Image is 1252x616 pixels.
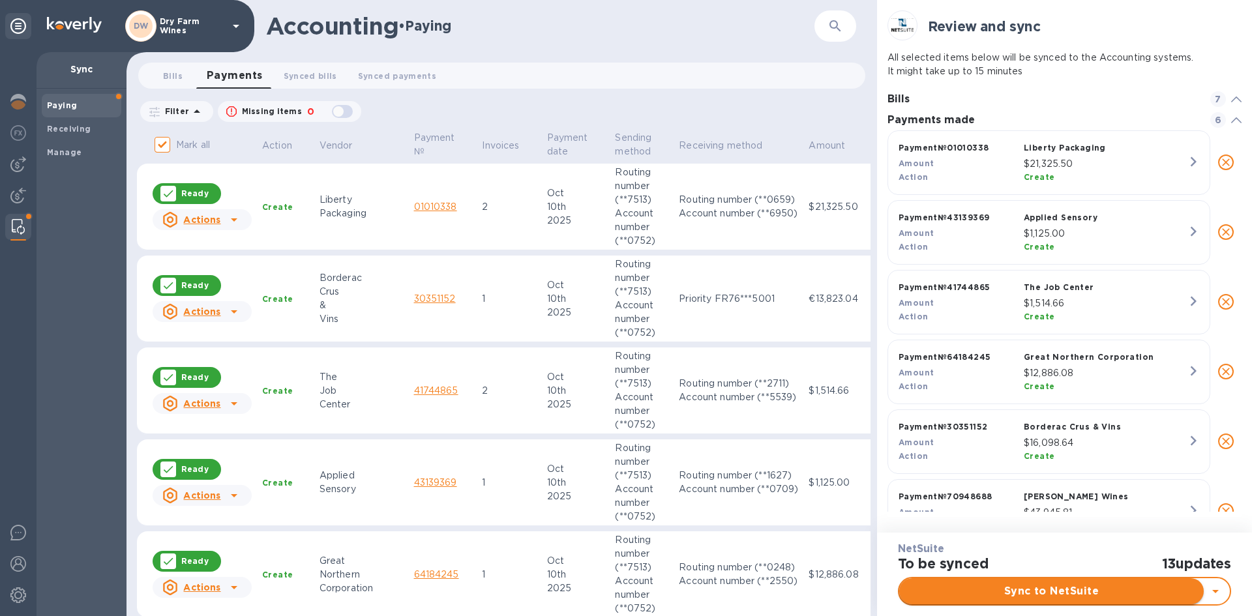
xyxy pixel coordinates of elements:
[1162,555,1231,572] h2: 13 updates
[809,139,845,153] p: Amount
[183,490,220,501] u: Actions
[899,352,991,362] b: Payment № 64184245
[547,568,605,581] div: 10th
[320,568,404,581] div: Northern
[1024,213,1097,222] b: Applied Sensory
[218,101,361,122] button: Missing items0
[809,292,862,306] p: €13,823.04
[181,463,209,475] p: Ready
[1024,381,1054,391] b: Create
[547,462,605,476] div: Oct
[1024,451,1054,461] b: Create
[183,582,220,593] u: Actions
[899,578,1204,604] button: Sync to NetSuite
[262,294,293,304] b: Create
[887,130,1210,195] button: Payment№01010338Liberty PackagingAmount$21,325.50ActionCreate
[320,482,404,496] div: Sensory
[414,569,459,579] a: 64184245
[183,214,220,225] u: Actions
[398,18,451,34] h2: • Paying
[320,271,404,285] div: Borderac
[414,477,457,488] a: 43139369
[160,106,189,117] p: Filter
[547,131,588,158] p: Payment date
[899,242,928,252] b: Action
[899,368,934,377] b: Amount
[547,214,605,227] div: 2025
[547,306,605,319] div: 2025
[414,131,455,158] p: Payment №
[414,201,457,212] a: 01010338
[679,482,798,496] div: Account number (**0709)
[262,386,293,396] b: Create
[262,139,309,153] span: Action
[887,200,1210,265] button: Payment№43139369Applied SensoryAmount$1,125.00ActionCreate
[899,143,989,153] b: Payment № 01010338
[547,398,605,411] div: 2025
[358,69,436,83] span: Synced payments
[899,172,928,182] b: Action
[615,441,668,523] p: Routing number (**7513) Account number (**0752)
[910,583,1193,599] span: Sync to NetSuite
[320,384,404,398] div: Job
[183,306,220,317] u: Actions
[414,293,456,304] a: 30351152
[615,349,668,432] p: Routing number (**7513) Account number (**0752)
[679,139,762,153] p: Receiving method
[181,372,209,383] p: Ready
[320,207,404,220] div: Packaging
[899,312,928,321] b: Action
[547,200,605,214] div: 10th
[547,384,605,398] div: 10th
[414,131,472,158] span: Payment №
[1024,312,1054,321] b: Create
[1210,356,1242,387] button: close
[899,507,934,517] b: Amount
[1210,286,1242,317] button: close
[47,63,116,76] p: Sync
[320,554,404,568] div: Great
[679,390,798,404] div: Account number (**5539)
[1024,506,1199,520] p: $43,945.81
[1024,282,1094,292] b: The Job Center
[679,469,798,482] div: Routing number (**1627)
[547,131,605,158] span: Payment date
[183,398,220,409] u: Actions
[679,292,798,306] p: Priority FR76***5001
[262,478,293,488] b: Create
[615,131,668,158] span: Sending method
[1024,422,1121,432] b: Borderac Crus & Vins
[1215,115,1221,125] b: 6
[1024,352,1154,362] b: Great Northern Corporation
[1215,94,1221,104] b: 7
[547,554,605,568] div: Oct
[887,270,1210,334] button: Payment№41744865The Job CenterAmount$1,514.66ActionCreate
[320,285,404,299] div: Crus
[679,574,798,588] div: Account number (**2550)
[47,17,102,33] img: Logo
[181,280,209,291] p: Ready
[899,298,934,308] b: Amount
[809,568,862,581] p: $12,886.08
[887,130,1242,512] div: grid
[679,193,798,207] div: Routing number (**0659)
[899,228,934,238] b: Amount
[899,451,928,461] b: Action
[1024,366,1199,380] p: $12,886.08
[898,543,1231,555] h3: NetSuite
[887,51,1242,78] p: All selected items below will be synced to the Accounting systems. It might take up to 15 minutes
[1024,143,1106,153] b: Liberty Packaging
[1024,157,1199,171] p: $21,325.50
[615,533,668,615] p: Routing number (**7513) Account number (**0752)
[547,581,605,595] div: 2025
[47,100,77,110] b: Paying
[679,377,798,390] div: Routing number (**2711)
[47,124,91,134] b: Receiving
[809,200,862,214] p: $21,325.50
[679,561,798,574] div: Routing number (**0248)
[181,188,209,199] p: Ready
[320,398,404,411] div: Center
[547,278,605,292] div: Oct
[320,312,404,326] div: Vins
[887,409,1210,474] button: Payment№30351152Borderac Crus & VinsAmount$16,098.64ActionCreate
